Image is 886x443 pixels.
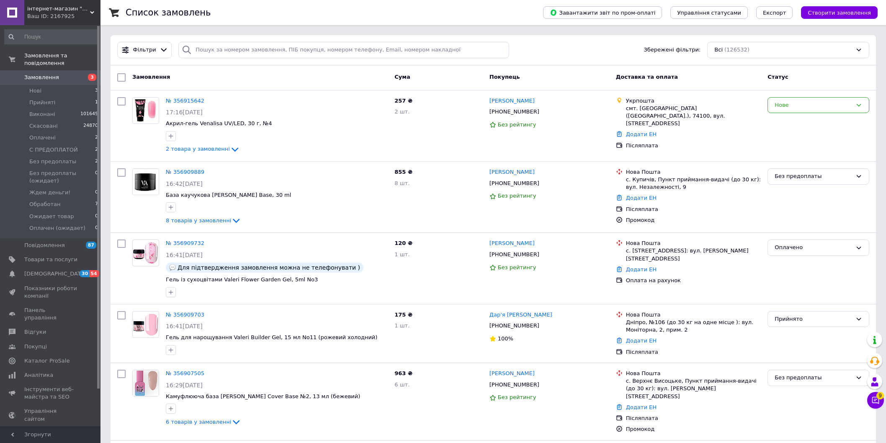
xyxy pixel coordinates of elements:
[626,206,761,213] div: Післяплата
[498,394,536,400] span: Без рейтингу
[29,99,55,106] span: Прийняті
[768,74,788,80] span: Статус
[24,386,77,401] span: Інструменти веб-майстра та SEO
[775,373,852,382] div: Без предоплаты
[80,111,98,118] span: 101645
[95,170,98,185] span: 0
[498,193,536,199] span: Без рейтингу
[27,13,100,20] div: Ваш ID: 2167925
[166,109,203,116] span: 17:16[DATE]
[95,87,98,95] span: 3
[489,322,539,329] span: [PHONE_NUMBER]
[489,381,539,388] span: [PHONE_NUMBER]
[498,264,536,270] span: Без рейтингу
[626,131,657,137] a: Додати ЕН
[88,74,96,81] span: 3
[166,98,204,104] a: № 356915642
[133,370,159,396] img: Фото товару
[166,169,204,175] a: № 356909889
[86,242,96,249] span: 87
[132,97,159,124] a: Фото товару
[756,6,793,19] button: Експорт
[133,313,159,336] img: Фото товару
[24,343,47,350] span: Покупці
[80,270,89,277] span: 30
[133,98,159,124] img: Фото товару
[626,415,761,422] div: Післяплата
[394,98,412,104] span: 257 ₴
[394,370,412,376] span: 963 ₴
[489,311,552,319] a: Дар'я [PERSON_NAME]
[489,97,535,105] a: [PERSON_NAME]
[714,46,723,54] span: Всі
[489,180,539,186] span: [PHONE_NUMBER]
[95,134,98,142] span: 2
[126,8,211,18] h1: Список замовлень
[166,382,203,389] span: 16:29[DATE]
[29,134,56,142] span: Оплачені
[775,101,852,110] div: Нове
[394,240,412,246] span: 120 ₴
[724,46,749,53] span: (126532)
[24,357,70,365] span: Каталог ProSale
[626,370,761,377] div: Нова Пошта
[24,74,59,81] span: Замовлення
[394,169,412,175] span: 855 ₴
[29,146,78,154] span: C ПРЕДОПЛАТОЙ
[489,240,535,247] a: [PERSON_NAME]
[626,404,657,410] a: Додати ЕН
[626,195,657,201] a: Додати ЕН
[489,108,539,115] span: [PHONE_NUMBER]
[166,312,204,318] a: № 356909703
[166,323,203,330] span: 16:41[DATE]
[24,52,100,67] span: Замовлення та повідомлення
[133,242,159,264] img: Фото товару
[775,315,852,324] div: Прийнято
[166,146,240,152] a: 2 товара у замовленні
[394,251,410,258] span: 1 шт.
[394,322,410,329] span: 1 шт.
[624,424,762,435] div: Промокод
[626,142,761,149] div: Післяплата
[178,42,509,58] input: Пошук за номером замовлення, ПІБ покупця, номером телефону, Email, номером накладної
[95,213,98,220] span: 0
[166,146,230,152] span: 2 товара у замовленні
[24,371,53,379] span: Аналітика
[166,180,203,187] span: 16:42[DATE]
[95,99,98,106] span: 1
[670,6,748,19] button: Управління статусами
[626,337,657,344] a: Додати ЕН
[132,240,159,266] a: Фото товару
[626,105,761,128] div: смт. [GEOGRAPHIC_DATA] ([GEOGRAPHIC_DATA].), 74100, вул. [STREET_ADDRESS]
[133,169,158,195] img: Фото товару
[166,419,241,425] a: 6 товарів у замовленні
[498,121,536,128] span: Без рейтингу
[489,251,539,258] span: [PHONE_NUMBER]
[24,242,65,249] span: Повідомлення
[626,97,761,105] div: Укрпошта
[801,6,878,19] button: Створити замовлення
[95,146,98,154] span: 2
[626,377,761,400] div: с. Верхнє Висоцьке, Пункт приймання-видачі (до 30 кг): вул. [PERSON_NAME][STREET_ADDRESS]
[498,335,513,342] span: 100%
[132,168,159,195] a: Фото товару
[83,122,98,130] span: 24870
[24,306,77,322] span: Панель управління
[27,5,90,13] span: інтернет-магазин "BestNail"
[166,393,360,399] a: Камуфлююча база [PERSON_NAME] Cover Base №2, 13 мл (бежевий)
[166,120,272,126] a: Акрил-гель Venalisa UV/LED, 30 г, №4
[626,240,761,247] div: Нова Пошта
[29,122,58,130] span: Скасовані
[626,311,761,319] div: Нова Пошта
[24,256,77,263] span: Товари та послуги
[29,158,76,165] span: Без предоплаты
[29,201,60,208] span: Обработан
[644,46,701,54] span: Збережені фільтри:
[166,419,231,425] span: 6 товарів у замовленні
[166,192,291,198] a: База каучукова [PERSON_NAME] Base, 30 ml
[616,74,678,80] span: Доставка та оплата
[775,172,852,181] div: Без предоплаты
[29,111,55,118] span: Виконані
